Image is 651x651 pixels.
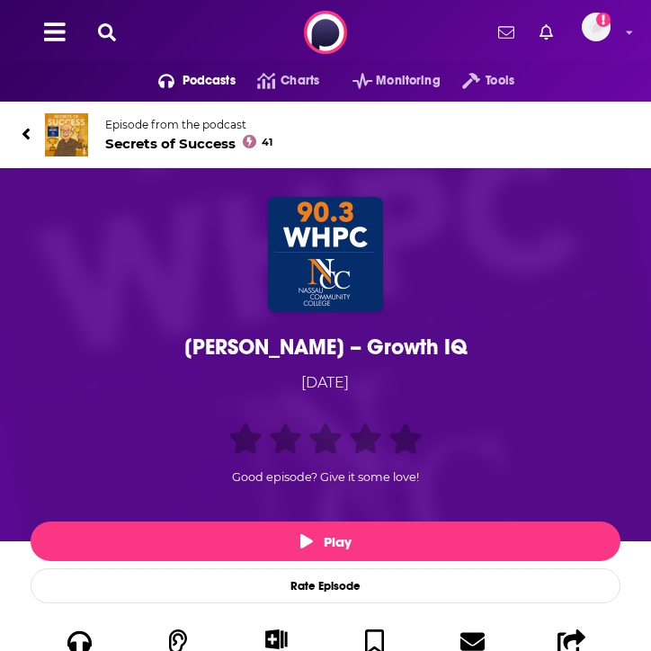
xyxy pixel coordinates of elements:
[582,13,621,52] a: Logged in as megcassidy
[486,68,514,94] span: Tools
[64,371,586,395] div: [DATE]
[441,67,514,95] button: open menu
[31,568,620,603] div: Rate Episode
[582,13,611,41] img: User Profile
[268,197,383,312] img: Tiffani Bova – Growth IQ
[532,17,560,48] a: Show notifications dropdown
[582,13,611,41] span: Logged in as megcassidy
[22,113,629,156] a: Secrets of SuccessEpisode from the podcastSecrets of Success41
[262,138,272,147] span: 41
[281,68,319,94] span: Charts
[105,135,272,152] span: Secrets of Success
[331,67,441,95] button: open menu
[376,68,440,94] span: Monitoring
[232,470,419,484] span: Good episode? Give it some love!
[258,629,295,649] button: Show More Button
[491,17,522,48] a: Show notifications dropdown
[183,68,236,94] span: Podcasts
[137,67,236,95] button: open menu
[300,533,352,550] span: Play
[596,13,611,27] svg: Add a profile image
[236,67,319,95] a: Charts
[304,11,347,54] img: Podchaser - Follow, Share and Rate Podcasts
[45,113,88,156] img: Secrets of Success
[31,522,620,561] button: Play
[105,118,272,131] span: Episode from the podcast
